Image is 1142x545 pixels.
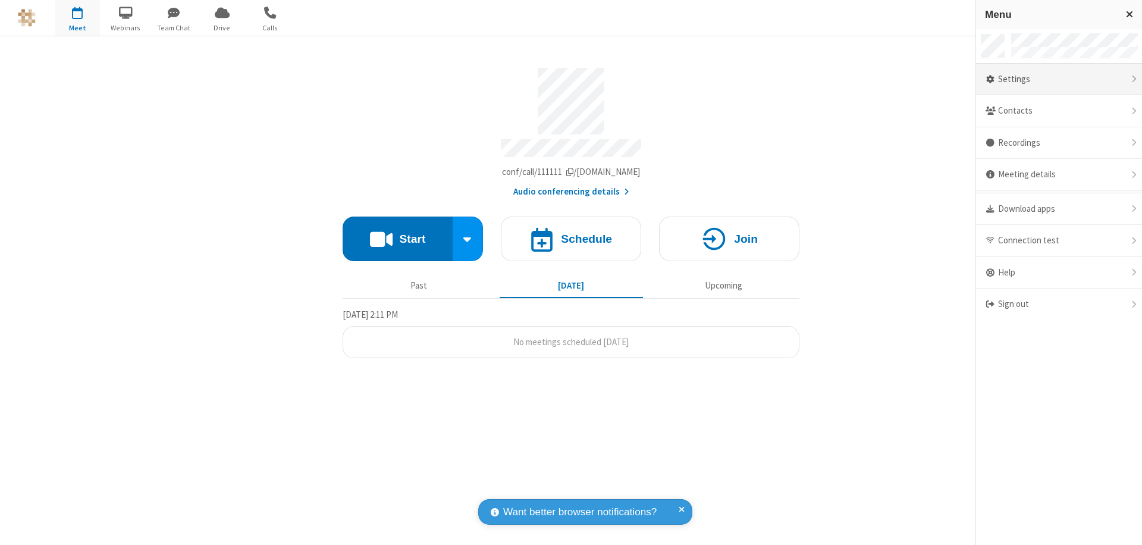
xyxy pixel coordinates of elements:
[502,166,641,177] span: Copy my meeting room link
[976,225,1142,257] div: Connection test
[453,217,484,261] div: Start conference options
[659,217,799,261] button: Join
[343,309,398,320] span: [DATE] 2:11 PM
[976,289,1142,320] div: Sign out
[976,193,1142,225] div: Download apps
[561,233,612,245] h4: Schedule
[200,23,244,33] span: Drive
[976,95,1142,127] div: Contacts
[652,274,795,297] button: Upcoming
[502,165,641,179] button: Copy my meeting room linkCopy my meeting room link
[976,64,1142,96] div: Settings
[976,257,1142,289] div: Help
[503,505,657,520] span: Want better browser notifications?
[152,23,196,33] span: Team Chat
[55,23,100,33] span: Meet
[513,336,629,347] span: No meetings scheduled [DATE]
[18,9,36,27] img: QA Selenium DO NOT DELETE OR CHANGE
[734,233,758,245] h4: Join
[343,308,799,359] section: Today's Meetings
[248,23,293,33] span: Calls
[513,185,629,199] button: Audio conferencing details
[343,217,453,261] button: Start
[500,274,643,297] button: [DATE]
[343,59,799,199] section: Account details
[103,23,148,33] span: Webinars
[976,127,1142,159] div: Recordings
[501,217,641,261] button: Schedule
[985,9,1115,20] h3: Menu
[399,233,425,245] h4: Start
[347,274,491,297] button: Past
[976,159,1142,191] div: Meeting details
